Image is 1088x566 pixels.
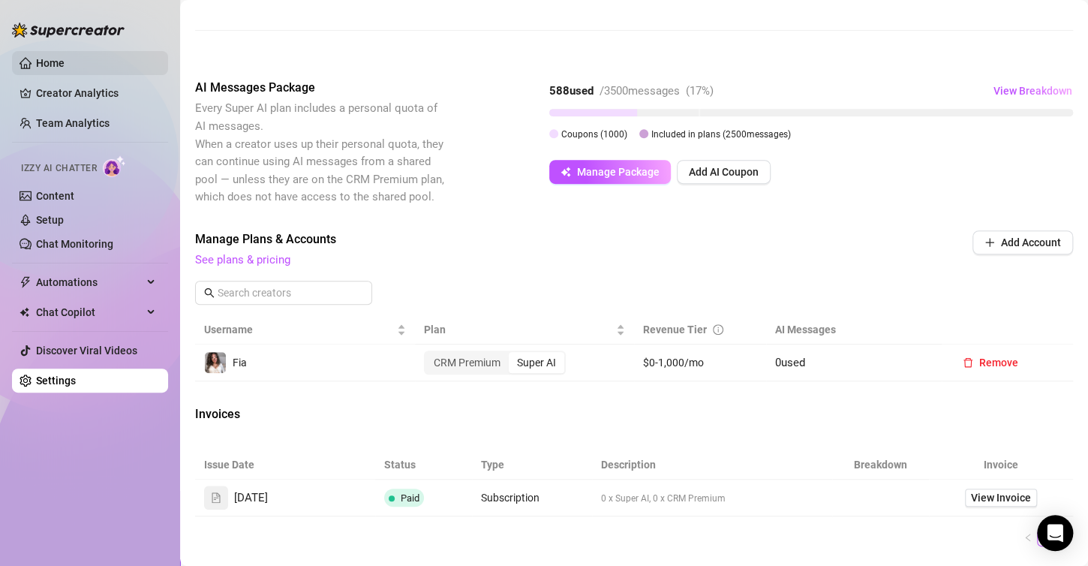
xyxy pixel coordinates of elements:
[195,253,290,266] a: See plans & pricing
[415,315,635,345] th: Plan
[36,117,110,129] a: Team Analytics
[951,351,1030,375] button: Remove
[234,489,268,507] span: [DATE]
[1037,515,1073,551] div: Open Intercom Messenger
[12,23,125,38] img: logo-BBDzfeDw.svg
[984,237,995,248] span: plus
[36,81,156,105] a: Creator Analytics
[36,375,76,387] a: Settings
[36,238,113,250] a: Chat Monitoring
[195,405,447,423] span: Invoices
[36,345,137,357] a: Discover Viral Videos
[1023,533,1032,542] span: left
[424,351,566,375] div: segmented control
[20,276,32,288] span: thunderbolt
[979,357,1018,369] span: Remove
[36,214,64,226] a: Setup
[36,300,143,324] span: Chat Copilot
[218,285,351,301] input: Search creators
[775,356,805,369] span: 0 used
[592,450,833,480] th: Description
[549,84,594,98] strong: 588 used
[195,79,447,97] span: AI Messages Package
[36,270,143,294] span: Automations
[211,492,221,503] span: file-text
[36,190,74,202] a: Content
[1019,528,1037,546] li: Previous Page
[993,85,1072,97] span: View Breakdown
[643,324,707,336] span: Revenue Tier
[634,345,766,381] td: $0-1,000/mo
[481,492,539,504] span: Subscription
[971,489,1031,506] span: View Invoice
[832,450,928,480] th: Breakdown
[204,321,394,338] span: Username
[600,84,680,98] span: / 3500 messages
[972,230,1073,254] button: Add Account
[509,352,564,373] div: Super AI
[205,352,226,373] img: Fia
[965,489,1037,507] a: View Invoice
[1001,236,1061,248] span: Add Account
[103,155,126,177] img: AI Chatter
[929,450,1073,480] th: Invoice
[472,450,592,480] th: Type
[651,129,791,140] span: Included in plans ( 2500 messages)
[549,160,671,184] button: Manage Package
[424,321,614,338] span: Plan
[677,160,771,184] button: Add AI Coupon
[577,166,660,178] span: Manage Package
[561,129,627,140] span: Coupons ( 1000 )
[204,288,215,298] span: search
[713,324,723,335] span: info-circle
[425,352,509,373] div: CRM Premium
[20,307,29,318] img: Chat Copilot
[36,57,65,69] a: Home
[195,101,444,203] span: Every Super AI plan includes a personal quota of AI messages. When a creator uses up their person...
[993,79,1073,103] button: View Breakdown
[375,450,471,480] th: Status
[592,480,833,516] td: 0 x Super AI, 0 x CRM Premium
[195,315,415,345] th: Username
[21,161,97,176] span: Izzy AI Chatter
[963,357,973,368] span: delete
[195,450,375,480] th: Issue Date
[233,357,247,369] span: Fia
[401,492,419,504] span: Paid
[686,84,714,98] span: ( 17 %)
[766,315,942,345] th: AI Messages
[601,493,726,504] span: 0 x Super AI, 0 x CRM Premium
[195,230,870,248] span: Manage Plans & Accounts
[689,166,759,178] span: Add AI Coupon
[1019,528,1037,546] button: left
